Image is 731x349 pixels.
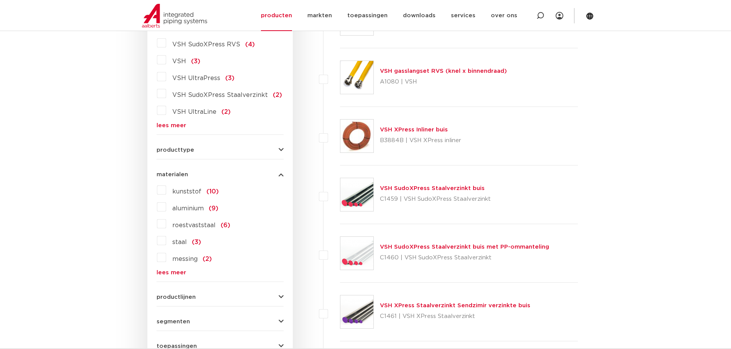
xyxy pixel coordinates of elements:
[340,61,373,94] img: Thumbnail for VSH gasslangset RVS (knel x binnendraad)
[203,256,212,262] span: (2)
[209,205,218,211] span: (9)
[221,222,230,228] span: (6)
[191,58,200,64] span: (3)
[172,41,240,48] span: VSH SudoXPress RVS
[157,343,197,349] span: toepassingen
[157,270,284,275] a: lees meer
[157,147,194,153] span: producttype
[340,120,373,152] img: Thumbnail for VSH XPress Inliner buis
[157,294,196,300] span: productlijnen
[380,185,485,191] a: VSH SudoXPress Staalverzinkt buis
[172,205,204,211] span: aluminium
[380,303,530,308] a: VSH XPress Staalverzinkt Sendzimir verzinkte buis
[340,178,373,211] img: Thumbnail for VSH SudoXPress Staalverzinkt buis
[380,76,507,88] p: A1080 | VSH
[206,188,219,195] span: (10)
[245,41,255,48] span: (4)
[380,134,461,147] p: B3884B | VSH XPress inliner
[172,222,216,228] span: roestvaststaal
[221,109,231,115] span: (2)
[157,172,284,177] button: materialen
[157,319,284,324] button: segmenten
[273,92,282,98] span: (2)
[157,147,284,153] button: producttype
[192,239,201,245] span: (3)
[380,127,448,133] a: VSH XPress Inliner buis
[380,193,491,205] p: C1459 | VSH SudoXPress Staalverzinkt
[340,295,373,328] img: Thumbnail for VSH XPress Staalverzinkt Sendzimir verzinkte buis
[172,75,220,81] span: VSH UltraPress
[172,188,201,195] span: kunststof
[172,58,186,64] span: VSH
[157,123,284,128] a: lees meer
[340,237,373,270] img: Thumbnail for VSH SudoXPress Staalverzinkt buis met PP-ommanteling
[157,172,188,177] span: materialen
[172,109,216,115] span: VSH UltraLine
[225,75,234,81] span: (3)
[380,244,549,250] a: VSH SudoXPress Staalverzinkt buis met PP-ommanteling
[172,256,198,262] span: messing
[172,239,187,245] span: staal
[380,252,549,264] p: C1460 | VSH SudoXPress Staalverzinkt
[157,319,190,324] span: segmenten
[380,310,530,323] p: C1461 | VSH XPress Staalverzinkt
[157,294,284,300] button: productlijnen
[172,92,268,98] span: VSH SudoXPress Staalverzinkt
[157,343,284,349] button: toepassingen
[380,68,507,74] a: VSH gasslangset RVS (knel x binnendraad)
